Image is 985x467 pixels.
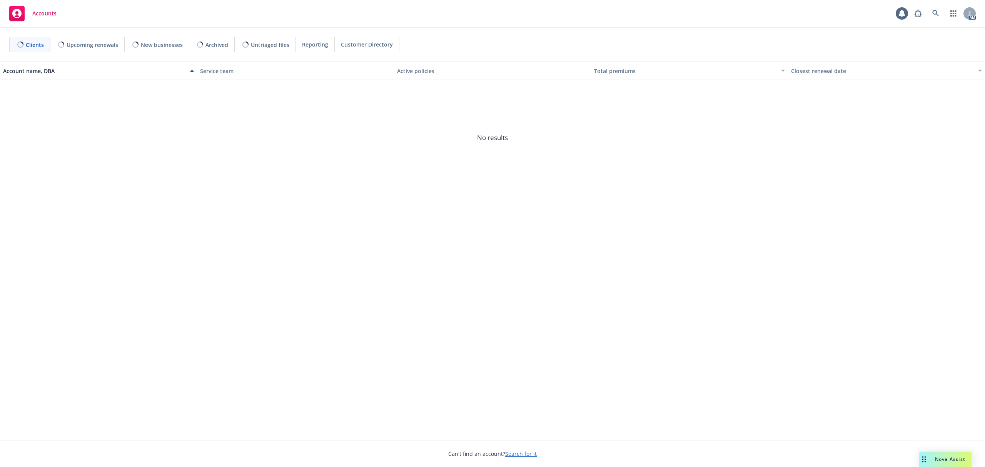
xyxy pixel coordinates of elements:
[594,67,776,75] div: Total premiums
[919,452,972,467] button: Nova Assist
[788,62,985,80] button: Closest renewal date
[394,62,591,80] button: Active policies
[448,450,537,458] span: Can't find an account?
[3,67,185,75] div: Account name, DBA
[302,40,328,48] span: Reporting
[910,6,926,21] a: Report a Bug
[946,6,961,21] a: Switch app
[341,40,393,48] span: Customer Directory
[935,456,965,462] span: Nova Assist
[141,41,183,49] span: New businesses
[919,452,929,467] div: Drag to move
[67,41,118,49] span: Upcoming renewals
[6,3,60,24] a: Accounts
[200,67,391,75] div: Service team
[32,10,57,17] span: Accounts
[205,41,228,49] span: Archived
[591,62,788,80] button: Total premiums
[251,41,289,49] span: Untriaged files
[397,67,588,75] div: Active policies
[505,450,537,457] a: Search for it
[26,41,44,49] span: Clients
[197,62,394,80] button: Service team
[928,6,943,21] a: Search
[791,67,973,75] div: Closest renewal date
